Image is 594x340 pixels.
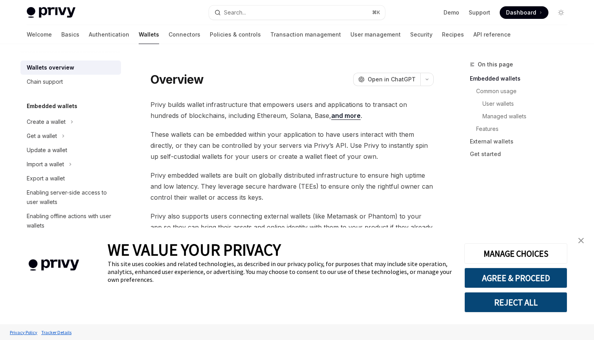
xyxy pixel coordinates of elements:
div: Update a wallet [27,145,67,155]
a: Chain support [20,75,121,89]
a: Wallets [139,25,159,44]
a: Recipes [442,25,464,44]
div: This site uses cookies and related technologies, as described in our privacy policy, for purposes... [108,260,453,283]
a: Enabling server-side access to user wallets [20,186,121,209]
a: Welcome [27,25,52,44]
a: External wallets [470,135,574,148]
h5: Embedded wallets [27,101,77,111]
span: ⌘ K [372,9,380,16]
span: Privy embedded wallets are built on globally distributed infrastructure to ensure high uptime and... [150,170,434,203]
a: Managed wallets [470,110,574,123]
a: User wallets [470,97,574,110]
a: Features [470,123,574,135]
button: Toggle dark mode [555,6,567,19]
button: Open search [209,6,385,20]
div: Enabling offline actions with user wallets [27,211,116,230]
a: Support [469,9,490,17]
a: Authentication [89,25,129,44]
a: Privacy Policy [8,325,39,339]
span: Privy builds wallet infrastructure that empowers users and applications to transact on hundreds o... [150,99,434,121]
div: Search... [224,8,246,17]
a: API reference [473,25,511,44]
a: close banner [573,233,589,248]
a: User management [350,25,401,44]
span: WE VALUE YOUR PRIVACY [108,239,281,260]
div: Import a wallet [27,160,64,169]
a: Wallets overview [20,61,121,75]
img: company logo [12,248,96,282]
button: REJECT ALL [464,292,567,312]
a: Common usage [470,85,574,97]
a: Dashboard [500,6,548,19]
h1: Overview [150,72,203,86]
img: light logo [27,7,75,18]
button: AGREE & PROCEED [464,268,567,288]
button: MANAGE CHOICES [464,243,567,264]
span: On this page [478,60,513,69]
img: close banner [578,238,584,243]
a: Embedded wallets [470,72,574,85]
a: Tracker Details [39,325,73,339]
span: These wallets can be embedded within your application to have users interact with them directly, ... [150,129,434,162]
a: Policies & controls [210,25,261,44]
a: Demo [444,9,459,17]
a: and more [331,112,361,120]
button: Open in ChatGPT [353,73,420,86]
a: Transaction management [270,25,341,44]
a: Export a wallet [20,171,121,186]
a: Update a wallet [20,143,121,157]
div: Export a wallet [27,174,65,183]
a: Get started [470,148,574,160]
a: Basics [61,25,79,44]
div: Wallets overview [27,63,74,72]
button: Toggle Get a wallet section [20,129,121,143]
a: Enabling offline actions with user wallets [20,209,121,233]
div: Enabling server-side access to user wallets [27,188,116,207]
span: Open in ChatGPT [368,75,416,83]
div: Get a wallet [27,131,57,141]
div: Create a wallet [27,117,66,127]
span: Privy also supports users connecting external wallets (like Metamask or Phantom) to your app so t... [150,211,434,244]
button: Toggle Create a wallet section [20,115,121,129]
a: Connectors [169,25,200,44]
span: Dashboard [506,9,536,17]
button: Toggle Import a wallet section [20,157,121,171]
div: Chain support [27,77,63,86]
a: Security [410,25,433,44]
